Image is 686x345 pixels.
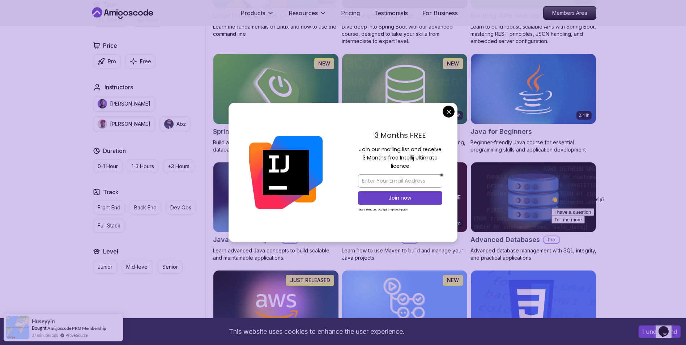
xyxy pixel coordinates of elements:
[374,9,408,17] a: Testimonials
[342,54,467,124] img: Spring Data JPA card
[213,162,339,262] a: Java for Developers card9.18hJava for DevelopersProLearn advanced Java concepts to build scalable...
[134,204,157,211] p: Back End
[93,219,125,233] button: Full Stack
[168,163,189,170] p: +3 Hours
[108,58,116,65] p: Pro
[342,54,468,153] a: Spring Data JPA card6.65hNEWSpring Data JPAProMaster database management, advanced querying, and ...
[289,9,327,23] button: Resources
[549,193,679,312] iframe: chat widget
[470,162,596,262] a: Advanced Databases cardAdvanced DatabasesProAdvanced database management with SQL, integrity, and...
[47,325,106,331] a: Amigoscode PRO Membership
[342,23,468,45] p: Dive deep into Spring Boot with our advanced course, designed to take your skills from intermedia...
[342,247,468,261] p: Learn how to use Maven to build and manage your Java projects
[579,112,589,118] p: 2.41h
[213,247,339,261] p: Learn advanced Java concepts to build scalable and maintainable applications.
[110,100,150,107] p: [PERSON_NAME]
[98,222,120,229] p: Full Stack
[213,271,338,341] img: AWS for Developers card
[103,146,126,155] h2: Duration
[162,263,178,271] p: Senior
[471,54,596,124] img: Java for Beginners card
[213,127,296,137] h2: Spring Boot for Beginners
[93,54,121,68] button: Pro
[158,260,183,274] button: Senior
[93,201,125,214] button: Front End
[103,41,117,50] h2: Price
[103,247,118,256] h2: Level
[470,127,532,137] h2: Java for Beginners
[93,159,123,173] button: 0-1 Hour
[32,318,55,324] span: Huseyyin
[470,23,596,45] p: Learn to build robust, scalable APIs with Spring Boot, mastering REST principles, JSON handling, ...
[422,9,458,17] a: For Business
[65,332,88,338] a: ProveSource
[98,119,107,129] img: instructor img
[103,188,119,196] h2: Track
[159,116,191,132] button: instructor imgAbz
[98,204,120,211] p: Front End
[213,54,338,124] img: Spring Boot for Beginners card
[543,6,596,20] a: Members Area
[656,316,679,338] iframe: chat widget
[639,325,681,338] button: Accept cookies
[125,54,156,68] button: Free
[471,271,596,341] img: CSS Essentials card
[110,120,150,128] p: [PERSON_NAME]
[170,204,191,211] p: Dev Ops
[93,96,155,112] button: instructor img[PERSON_NAME]
[93,116,155,132] button: instructor img[PERSON_NAME]
[164,119,174,129] img: instructor img
[93,260,117,274] button: Junior
[318,60,330,67] p: NEW
[3,15,46,22] button: I have a question
[240,9,274,23] button: Products
[98,263,112,271] p: Junior
[342,271,467,341] img: CI/CD with GitHub Actions card
[213,54,339,153] a: Spring Boot for Beginners card1.67hNEWSpring Boot for BeginnersBuild a CRUD API with Spring Boot ...
[470,139,596,153] p: Beginner-friendly Java course for essential programming skills and application development
[132,163,154,170] p: 1-3 Hours
[3,3,56,9] span: 👋 Hi! How can we help?
[166,201,196,214] button: Dev Ops
[447,60,459,67] p: NEW
[213,23,339,38] p: Learn the fundamentals of Linux and how to use the command line
[447,277,459,284] p: NEW
[122,260,153,274] button: Mid-level
[289,9,318,17] p: Resources
[32,325,47,331] span: Bought
[126,263,149,271] p: Mid-level
[544,236,559,243] p: Pro
[213,235,278,245] h2: Java for Developers
[544,7,596,20] p: Members Area
[3,22,36,30] button: Tell me more
[98,99,107,108] img: instructor img
[32,332,58,338] span: 37 minutes ago
[213,139,339,153] p: Build a CRUD API with Spring Boot and PostgreSQL database using Spring Data JPA and Spring AI
[3,3,133,30] div: 👋 Hi! How can we help?I have a questionTell me more
[140,58,151,65] p: Free
[176,120,186,128] p: Abz
[213,162,338,233] img: Java for Developers card
[470,247,596,261] p: Advanced database management with SQL, integrity, and practical applications
[127,159,159,173] button: 1-3 Hours
[5,324,628,340] div: This website uses cookies to enhance the user experience.
[129,201,161,214] button: Back End
[105,83,133,91] h2: Instructors
[470,235,540,245] h2: Advanced Databases
[470,54,596,153] a: Java for Beginners card2.41hJava for BeginnersBeginner-friendly Java course for essential program...
[163,159,194,173] button: +3 Hours
[341,9,360,17] a: Pricing
[98,163,118,170] p: 0-1 Hour
[290,277,330,284] p: JUST RELEASED
[6,316,29,339] img: provesource social proof notification image
[240,9,265,17] p: Products
[471,162,596,233] img: Advanced Databases card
